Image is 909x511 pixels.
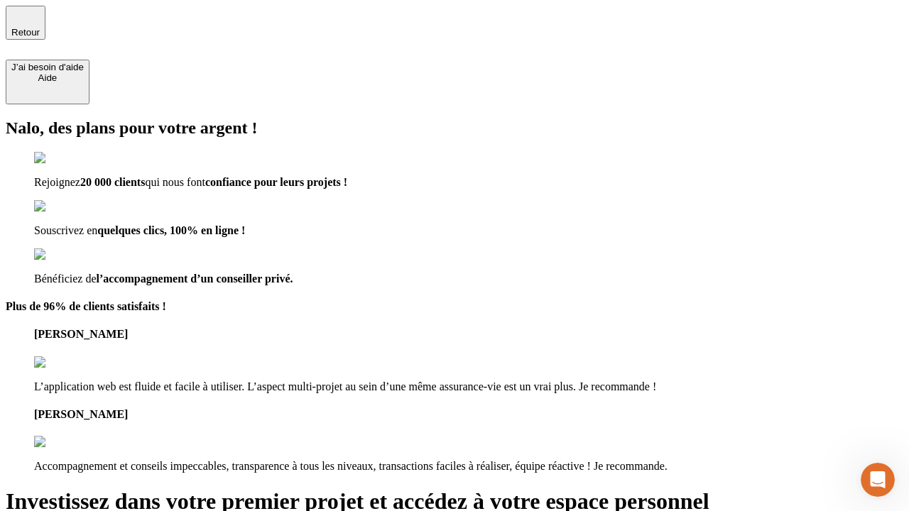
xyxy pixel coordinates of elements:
iframe: Intercom live chat [861,463,895,497]
span: Rejoignez [34,176,80,188]
span: Bénéficiez de [34,273,97,285]
span: Souscrivez en [34,224,97,236]
h4: Plus de 96% de clients satisfaits ! [6,300,903,313]
img: reviews stars [34,356,104,369]
div: J’ai besoin d'aide [11,62,84,72]
img: checkmark [34,200,95,213]
h4: [PERSON_NAME] [34,328,903,341]
h4: [PERSON_NAME] [34,408,903,421]
span: qui nous font [145,176,205,188]
button: Retour [6,6,45,40]
img: reviews stars [34,436,104,449]
p: L’application web est fluide et facile à utiliser. L’aspect multi-projet au sein d’une même assur... [34,380,903,393]
img: checkmark [34,152,95,165]
span: l’accompagnement d’un conseiller privé. [97,273,293,285]
span: Retour [11,27,40,38]
button: J’ai besoin d'aideAide [6,60,89,104]
span: quelques clics, 100% en ligne ! [97,224,245,236]
img: checkmark [34,248,95,261]
span: confiance pour leurs projets ! [205,176,347,188]
h2: Nalo, des plans pour votre argent ! [6,119,903,138]
div: Aide [11,72,84,83]
span: 20 000 clients [80,176,146,188]
p: Accompagnement et conseils impeccables, transparence à tous les niveaux, transactions faciles à r... [34,460,903,473]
